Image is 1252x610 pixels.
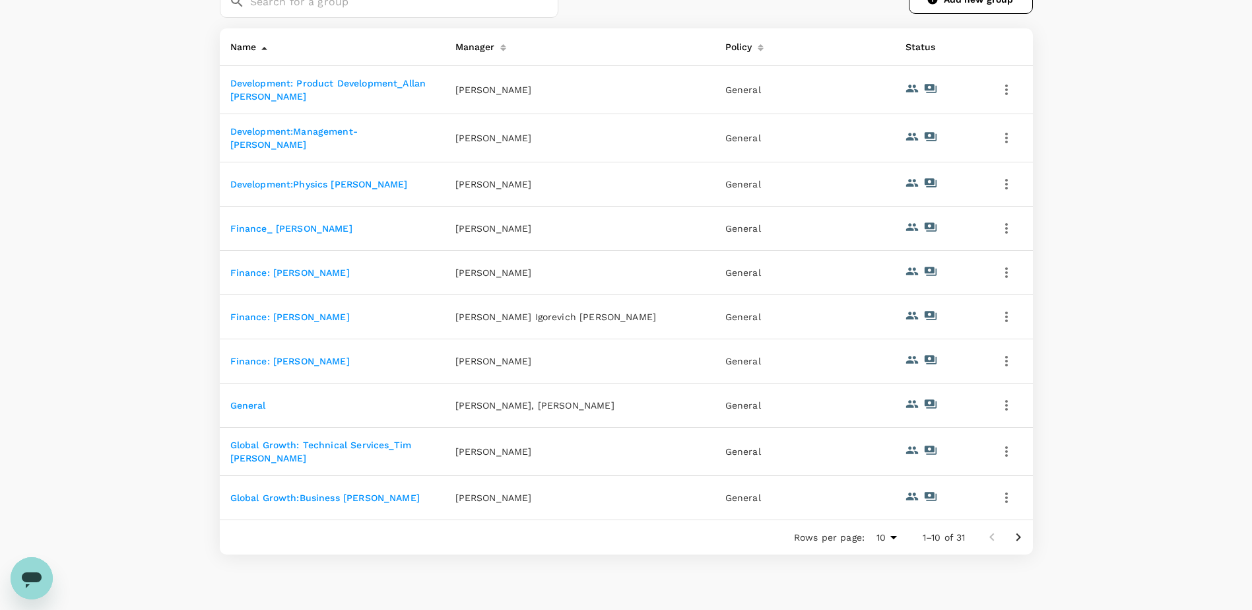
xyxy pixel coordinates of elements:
[230,440,412,463] a: Global Growth: Technical Services_Tim [PERSON_NAME]
[725,131,884,145] p: General
[895,28,985,66] th: Status
[455,355,532,368] p: [PERSON_NAME]
[455,83,532,96] p: [PERSON_NAME]
[455,222,532,235] p: [PERSON_NAME]
[870,528,902,547] div: 10
[230,78,426,102] a: Development: Product Development_Allan [PERSON_NAME]
[455,310,657,323] p: [PERSON_NAME] Igorevich [PERSON_NAME]
[455,131,532,145] p: [PERSON_NAME]
[450,34,495,55] div: Manager
[230,400,266,411] a: General
[230,312,350,322] a: Finance: [PERSON_NAME]
[725,355,884,368] p: General
[725,83,884,96] p: General
[230,223,352,234] a: Finance_ [PERSON_NAME]
[230,267,350,278] a: Finance: [PERSON_NAME]
[725,178,884,191] p: General
[923,531,966,544] p: 1–10 of 31
[725,445,884,458] p: General
[230,492,420,503] a: Global Growth:Business [PERSON_NAME]
[725,310,884,323] p: General
[11,557,53,599] iframe: Button to launch messaging window
[794,531,865,544] p: Rows per page:
[725,266,884,279] p: General
[455,178,532,191] p: [PERSON_NAME]
[725,399,884,412] p: General
[455,399,614,412] p: [PERSON_NAME], [PERSON_NAME]
[455,491,532,504] p: [PERSON_NAME]
[230,179,408,189] a: Development:Physics [PERSON_NAME]
[230,126,358,150] a: Development:Management-[PERSON_NAME]
[225,34,257,55] div: Name
[455,266,532,279] p: [PERSON_NAME]
[230,356,350,366] a: Finance: [PERSON_NAME]
[725,222,884,235] p: General
[455,445,532,458] p: [PERSON_NAME]
[1005,524,1032,551] button: Go to next page
[720,34,752,55] div: Policy
[725,491,884,504] p: General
